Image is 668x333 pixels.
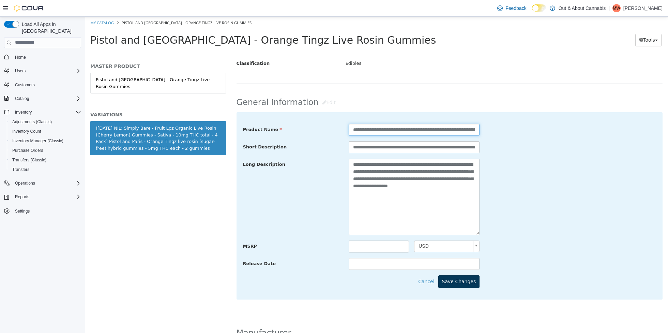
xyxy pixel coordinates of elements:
[10,127,81,135] span: Inventory Count
[7,117,84,127] button: Adjustments (Classic)
[5,17,351,29] span: Pistol and [GEOGRAPHIC_DATA] - Orange Tingz Live Rosin Gummies
[12,53,29,61] a: Home
[233,79,254,92] button: Edit
[10,156,81,164] span: Transfers (Classic)
[7,136,84,146] button: Inventory Manager (Classic)
[532,4,546,12] input: Dark Mode
[15,96,29,101] span: Catalog
[10,156,49,164] a: Transfers (Classic)
[10,118,81,126] span: Adjustments (Classic)
[4,49,81,234] nav: Complex example
[623,4,663,12] p: [PERSON_NAME]
[12,193,32,201] button: Reports
[15,55,26,60] span: Home
[12,206,81,215] span: Settings
[15,194,29,200] span: Reports
[1,178,84,188] button: Operations
[7,127,84,136] button: Inventory Count
[1,192,84,202] button: Reports
[12,108,81,116] span: Inventory
[12,207,32,215] a: Settings
[158,110,197,115] span: Product Name
[10,165,81,174] span: Transfers
[10,137,81,145] span: Inventory Manager (Classic)
[19,21,81,34] span: Load All Apps in [GEOGRAPHIC_DATA]
[10,146,46,155] a: Purchase Orders
[12,138,63,144] span: Inventory Manager (Classic)
[12,119,52,125] span: Adjustments (Classic)
[12,157,46,163] span: Transfers (Classic)
[10,137,66,145] a: Inventory Manager (Classic)
[613,4,620,12] span: MW
[1,66,84,76] button: Users
[12,95,81,103] span: Catalog
[12,67,28,75] button: Users
[12,95,32,103] button: Catalog
[12,193,81,201] span: Reports
[158,145,200,150] span: Long Description
[7,155,84,165] button: Transfers (Classic)
[7,165,84,174] button: Transfers
[329,224,385,235] span: USD
[559,4,606,12] p: Out & About Cannabis
[15,82,35,88] span: Customers
[1,52,84,62] button: Home
[329,224,394,235] a: USD
[158,244,191,249] span: Release Date
[495,1,529,15] a: Feedback
[12,179,81,187] span: Operations
[15,68,26,74] span: Users
[10,146,81,155] span: Purchase Orders
[15,180,35,186] span: Operations
[608,4,610,12] p: |
[5,46,141,53] h5: MASTER PRODUCT
[5,3,29,9] a: My Catalog
[1,206,84,216] button: Settings
[36,3,166,9] span: Pistol and [GEOGRAPHIC_DATA] - Orange Tingz Live Rosin Gummies
[12,167,29,172] span: Transfers
[12,53,81,61] span: Home
[7,146,84,155] button: Purchase Orders
[1,80,84,90] button: Customers
[12,179,38,187] button: Operations
[5,56,141,77] a: Pistol and [GEOGRAPHIC_DATA] - Orange Tingz Live Rosin Gummies
[158,227,172,232] span: MSRP
[1,107,84,117] button: Inventory
[550,17,576,30] button: Tools
[10,165,32,174] a: Transfers
[12,129,41,134] span: Inventory Count
[12,67,81,75] span: Users
[12,108,34,116] button: Inventory
[353,259,395,271] button: Save Changes
[11,108,135,135] div: ([DATE] NIL: Simply Bare - Fruit Lpz Organic Live Rosin (Cherry Lemon) Gummies - Sativa - 10mg TH...
[505,5,526,12] span: Feedback
[5,95,141,101] h5: VARIATIONS
[151,311,578,322] h2: Manufacturer
[14,5,44,12] img: Cova
[12,148,43,153] span: Purchase Orders
[1,94,84,103] button: Catalog
[10,118,55,126] a: Adjustments (Classic)
[15,208,30,214] span: Settings
[12,81,37,89] a: Customers
[333,259,353,271] button: Cancel
[151,44,185,49] span: Classification
[10,127,44,135] a: Inventory Count
[255,41,582,53] div: Edibles
[612,4,621,12] div: Mark Wolk
[12,81,81,89] span: Customers
[15,110,32,115] span: Inventory
[158,128,202,133] span: Short Description
[151,79,578,92] h2: General Information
